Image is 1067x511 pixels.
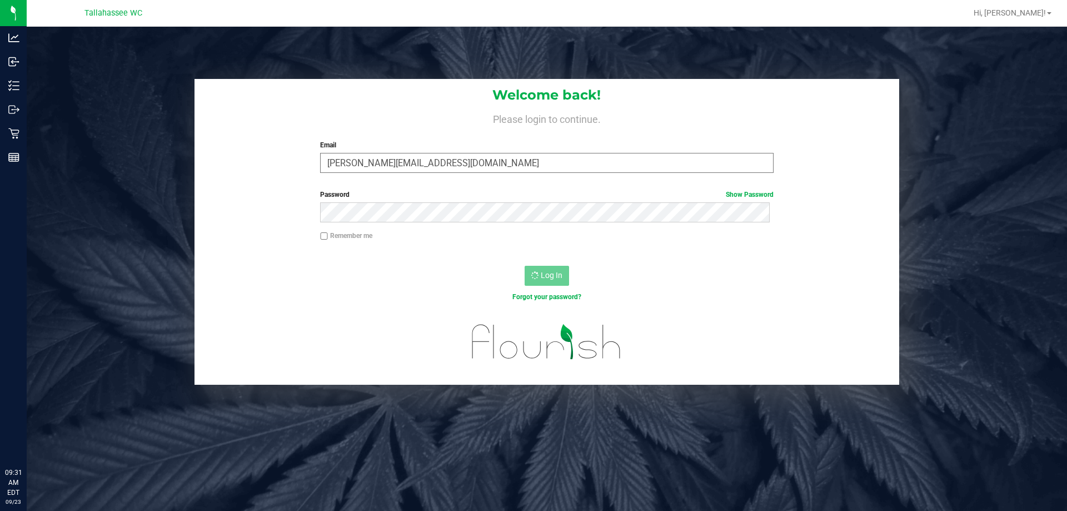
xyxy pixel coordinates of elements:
[8,56,19,67] inline-svg: Inbound
[8,32,19,43] inline-svg: Analytics
[84,8,142,18] span: Tallahassee WC
[320,231,372,241] label: Remember me
[974,8,1046,17] span: Hi, [PERSON_NAME]!
[5,468,22,498] p: 09:31 AM EDT
[320,191,350,199] span: Password
[195,111,899,125] h4: Please login to continue.
[8,80,19,91] inline-svg: Inventory
[5,498,22,506] p: 09/23
[320,140,773,150] label: Email
[320,232,328,240] input: Remember me
[8,104,19,115] inline-svg: Outbound
[458,314,635,370] img: flourish_logo.svg
[8,128,19,139] inline-svg: Retail
[726,191,774,199] a: Show Password
[195,88,899,102] h1: Welcome back!
[525,266,569,286] button: Log In
[8,152,19,163] inline-svg: Reports
[512,293,581,301] a: Forgot your password?
[541,271,562,280] span: Log In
